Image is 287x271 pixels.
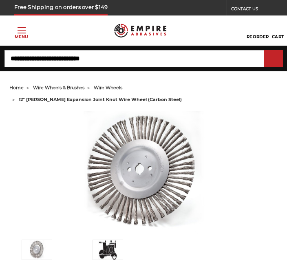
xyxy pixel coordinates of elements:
a: wire wheels & brushes [33,85,84,90]
a: Cart [272,22,284,40]
span: 12" [PERSON_NAME] expansion joint knot wire wheel (carbon steel) [19,97,182,102]
p: Menu [15,34,28,40]
input: Submit [265,51,282,67]
a: Reorder [247,22,269,40]
a: CONTACT US [231,4,273,15]
img: Empire Abrasives [114,20,166,41]
a: home [9,85,24,90]
img: Walk-Behind Street Saw [98,240,118,260]
span: Cart [272,34,284,40]
span: Toggle menu [18,30,26,31]
img: 12" Expansion Joint Wire Wheel [27,240,47,260]
span: Reorder [247,34,269,40]
a: wire wheels [94,85,122,90]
